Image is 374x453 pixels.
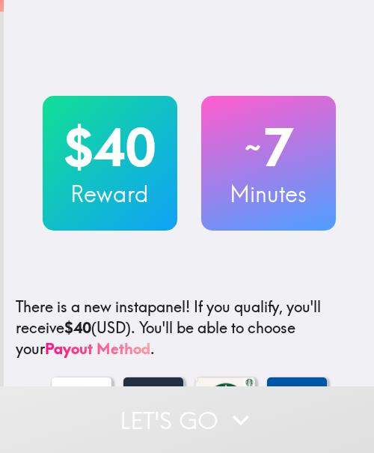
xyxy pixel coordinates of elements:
b: $40 [64,318,91,337]
p: If you qualify, you'll receive (USD) . You'll be able to choose your . [16,297,362,359]
span: ~ [242,125,263,170]
h2: 7 [201,117,336,178]
h3: Reward [43,178,177,210]
span: There is a new instapanel! [16,297,190,316]
h2: $40 [43,117,177,178]
a: Payout Method [45,339,150,358]
h3: Minutes [201,178,336,210]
